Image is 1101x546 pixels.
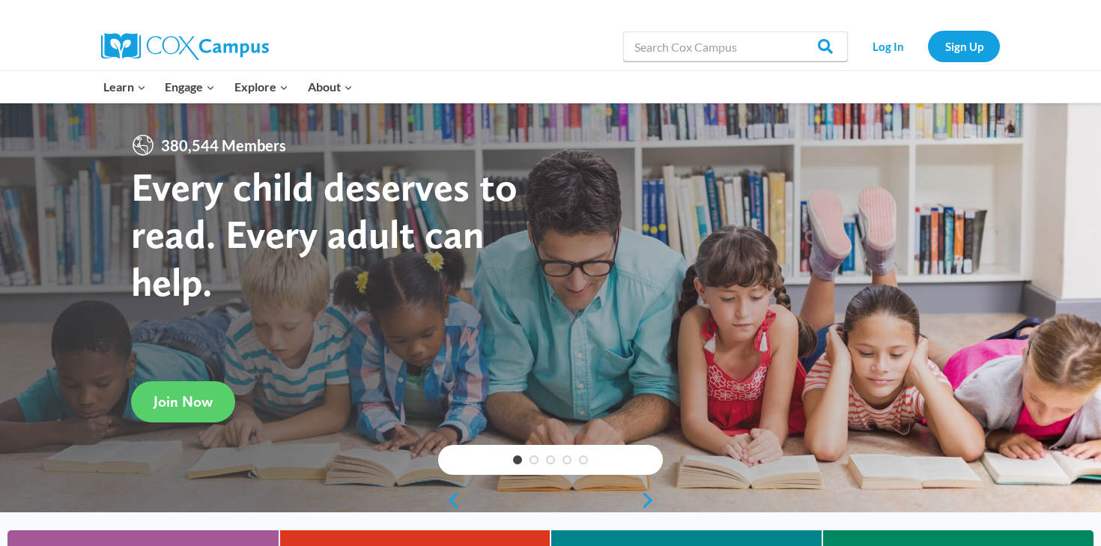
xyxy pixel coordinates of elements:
[530,455,539,464] a: 2
[234,77,288,97] span: Explore
[579,455,588,464] a: 5
[165,77,215,97] span: Engage
[103,77,146,97] span: Learn
[513,455,522,464] a: 1
[546,455,555,464] a: 3
[438,485,663,515] div: content slider buttons
[94,71,362,103] nav: Primary Navigation
[438,491,461,509] a: previous
[855,31,1000,61] nav: Secondary Navigation
[928,31,1000,61] a: Sign Up
[855,31,920,61] a: Log In
[101,33,269,60] img: Cox Campus
[131,381,235,422] a: Join Now
[131,163,518,306] strong: Every child deserves to read. Every adult can help.
[308,77,353,97] span: About
[154,392,213,410] span: Join Now
[623,31,848,61] input: Search Cox Campus
[640,491,663,509] a: next
[155,133,292,157] span: 380,544 Members
[562,455,571,464] a: 4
